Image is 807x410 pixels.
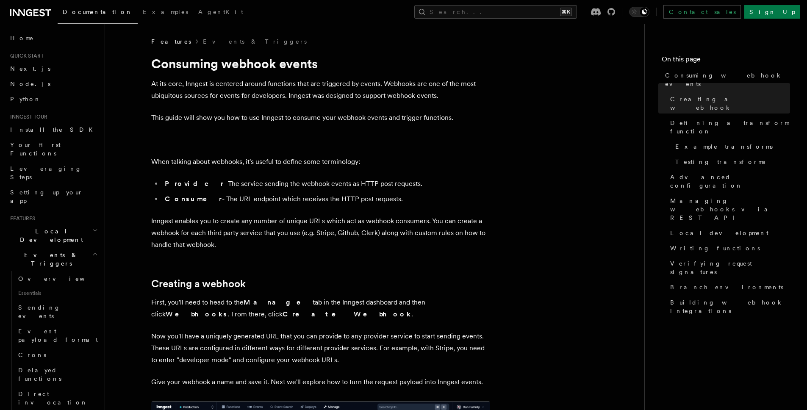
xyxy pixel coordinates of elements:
span: Local Development [7,227,92,244]
span: Example transforms [675,142,773,151]
span: Features [7,215,35,222]
a: Python [7,91,100,107]
span: Python [10,96,41,102]
a: Creating a webhook [667,91,790,115]
a: Consuming webhook events [662,68,790,91]
span: AgentKit [198,8,243,15]
strong: Webhooks [166,310,228,318]
span: Writing functions [670,244,760,252]
a: Node.js [7,76,100,91]
li: - The service sending the webhook events as HTTP post requests. [162,178,490,190]
p: Inngest enables you to create any number of unique URLs which act as webhook consumers. You can c... [151,215,490,251]
a: Verifying request signatures [667,256,790,280]
button: Toggle dark mode [629,7,649,17]
strong: Provider [165,180,224,188]
span: Delayed functions [18,367,61,382]
a: Install the SDK [7,122,100,137]
p: This guide will show you how to use Inngest to consume your webhook events and trigger functions. [151,112,490,124]
button: Events & Triggers [7,247,100,271]
span: Advanced configuration [670,173,790,190]
strong: Create Webhook [283,310,411,318]
span: Install the SDK [10,126,98,133]
span: Crons [18,352,46,358]
span: Next.js [10,65,50,72]
span: Managing webhooks via REST API [670,197,790,222]
a: Testing transforms [672,154,790,169]
a: Local development [667,225,790,241]
a: Sending events [15,300,100,324]
a: Example transforms [672,139,790,154]
span: Event payload format [18,328,98,343]
a: Examples [138,3,193,23]
span: Building webhook integrations [670,298,790,315]
p: When talking about webhooks, it's useful to define some terminology: [151,156,490,168]
p: Give your webhook a name and save it. Next we'll explore how to turn the request payload into Inn... [151,376,490,388]
span: Direct invocation [18,391,88,406]
span: Home [10,34,34,42]
li: - The URL endpoint which receives the HTTP post requests. [162,193,490,205]
a: Documentation [58,3,138,24]
a: Writing functions [667,241,790,256]
h4: On this page [662,54,790,68]
span: Node.js [10,80,50,87]
span: Verifying request signatures [670,259,790,276]
a: Creating a webhook [151,278,246,290]
span: Essentials [15,286,100,300]
span: Branch environments [670,283,783,291]
span: Features [151,37,191,46]
button: Search...⌘K [414,5,577,19]
a: Sign Up [744,5,800,19]
a: Branch environments [667,280,790,295]
p: Now you'll have a uniquely generated URL that you can provide to any provider service to start se... [151,330,490,366]
span: Documentation [63,8,133,15]
a: Overview [15,271,100,286]
span: Events & Triggers [7,251,92,268]
a: Advanced configuration [667,169,790,193]
a: Events & Triggers [203,37,307,46]
span: Defining a transform function [670,119,790,136]
span: Testing transforms [675,158,765,166]
a: Contact sales [663,5,741,19]
span: Overview [18,275,105,282]
span: Creating a webhook [670,95,790,112]
p: At its core, Inngest is centered around functions that are triggered by events. Webhooks are one ... [151,78,490,102]
a: AgentKit [193,3,248,23]
h1: Consuming webhook events [151,56,490,71]
span: Consuming webhook events [665,71,790,88]
a: Direct invocation [15,386,100,410]
a: Delayed functions [15,363,100,386]
kbd: ⌘K [560,8,572,16]
strong: Consumer [165,195,222,203]
p: First, you'll need to head to the tab in the Inngest dashboard and then click . From there, click . [151,296,490,320]
a: Building webhook integrations [667,295,790,319]
a: Leveraging Steps [7,161,100,185]
span: Local development [670,229,768,237]
a: Your first Functions [7,137,100,161]
span: Quick start [7,53,44,59]
span: Your first Functions [10,141,61,157]
a: Event payload format [15,324,100,347]
a: Home [7,30,100,46]
span: Sending events [18,304,61,319]
a: Setting up your app [7,185,100,208]
span: Inngest tour [7,114,47,120]
span: Leveraging Steps [10,165,82,180]
span: Setting up your app [10,189,83,204]
a: Next.js [7,61,100,76]
a: Defining a transform function [667,115,790,139]
strong: Manage [244,298,313,306]
button: Local Development [7,224,100,247]
span: Examples [143,8,188,15]
a: Managing webhooks via REST API [667,193,790,225]
a: Crons [15,347,100,363]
